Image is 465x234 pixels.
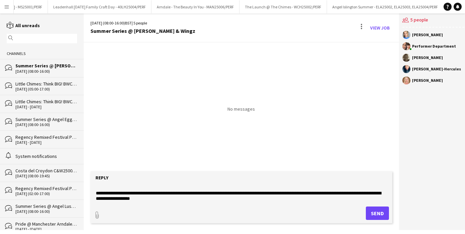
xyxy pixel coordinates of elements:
[125,20,132,25] span: BST
[15,185,77,191] div: Regency Remixed Festival Place FP25002/PERF
[95,175,109,181] label: Reply
[90,28,195,34] div: Summer Series @ [PERSON_NAME] & Wingz
[15,174,77,178] div: [DATE] (08:00-19:45)
[90,20,195,26] div: [DATE] (08:00-16:00) | 5 people
[7,22,40,28] a: All unreads
[240,0,327,13] button: The Launch @ The Chimes - WCH25002/PERF
[368,22,392,33] a: View Job
[15,63,77,69] div: Summer Series @ [PERSON_NAME] & Wingz
[15,81,77,87] div: Little Chimes: Think BIG! BWCH25003/PERF
[327,0,444,13] button: Angel Islington Summer - ELA25002, ELA25003, ELA25004/PERF
[15,221,77,227] div: Pride @ Manchester Arndale - MAN25004/EM
[15,191,77,196] div: [DATE] (02:00-17:00)
[15,140,77,145] div: [DATE] - [DATE]
[412,33,443,37] div: [PERSON_NAME]
[15,69,77,74] div: [DATE] (08:00-16:00)
[412,44,456,48] div: Performer Department
[15,203,77,209] div: Summer Series @ Angel Luscious Libre
[412,67,461,71] div: [PERSON_NAME]-Hercules
[15,116,77,122] div: Summer Series @ Angel Egg Soliders
[15,168,77,174] div: Costa del Croydon C&W25003/PERF
[15,122,77,127] div: [DATE] (08:00-16:00)
[227,106,255,112] p: No messages
[412,78,443,82] div: [PERSON_NAME]
[48,0,151,13] button: Leadenhall [DATE] Family Craft Day - 40LH25004/PERF
[15,87,77,92] div: [DATE] (05:00-17:00)
[412,56,443,60] div: [PERSON_NAME]
[15,153,77,159] div: System notifications
[15,209,77,214] div: [DATE] (08:00-16:00)
[15,227,77,232] div: [DATE] - [DATE]
[15,99,77,105] div: Little Chimes: Think BIG! BWCH25003/PERF
[151,0,240,13] button: Arndale - The Beauty In You - MAN25006/PERF
[402,13,464,27] div: 5 people
[15,105,77,109] div: [DATE] - [DATE]
[15,134,77,140] div: Regency Remixed Festival Place FP25002/PERF
[366,207,389,220] button: Send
